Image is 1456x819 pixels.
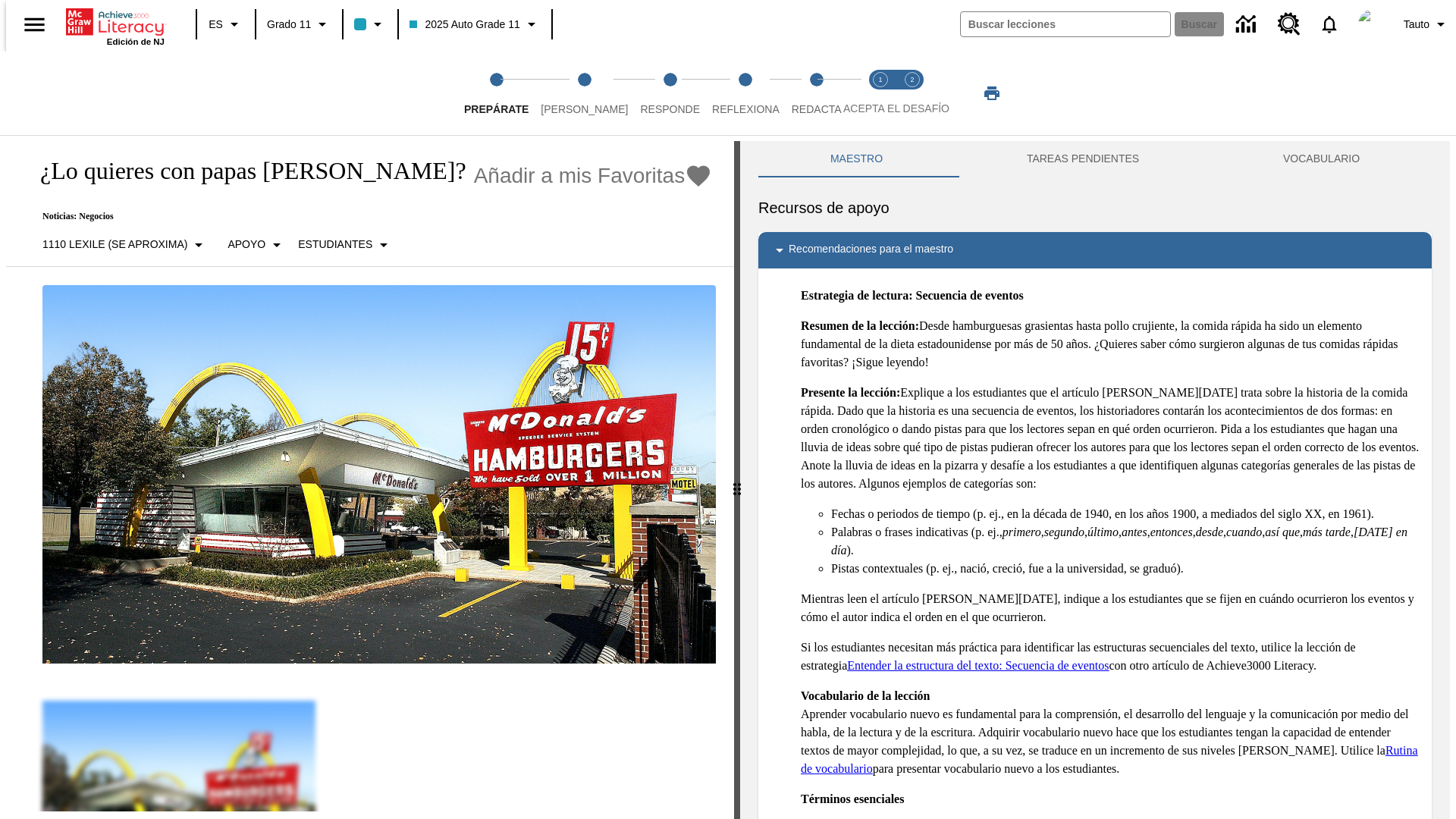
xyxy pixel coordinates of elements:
a: Centro de información [1227,4,1269,45]
span: Edición de NJ [107,37,165,46]
p: Noticias: Negocios [24,211,712,222]
span: Añadir a mis Favoritas [474,164,686,188]
button: Grado: Grado 11, Elige un grado [261,11,337,38]
span: Grado 11 [267,17,311,33]
div: Recomendaciones para el maestro [758,232,1432,268]
button: Tipo de apoyo, Apoyo [221,231,292,259]
strong: Vocabulario de la lección [801,689,930,702]
div: Portada [66,5,165,46]
span: Tauto [1404,17,1429,33]
span: Responde [640,103,700,115]
button: TAREAS PENDIENTES [955,141,1211,177]
button: El color de la clase es azul claro. Cambiar el color de la clase. [348,11,393,38]
p: Desde hamburguesas grasientas hasta pollo crujiente, la comida rápida ha sido un elemento fundame... [801,317,1420,372]
div: activity [740,141,1450,819]
button: Reflexiona step 4 of 5 [700,52,792,135]
em: último [1087,526,1119,538]
p: Mientras leen el artículo [PERSON_NAME][DATE], indique a los estudiantes que se fijen en cuándo o... [801,590,1420,626]
div: Pulsa la tecla de intro o la barra espaciadora y luego presiona las flechas de derecha e izquierd... [734,141,740,819]
button: Escoja un nuevo avatar [1349,5,1398,44]
a: Notificaciones [1310,5,1349,44]
button: Abrir el menú lateral [12,2,57,47]
em: entonces [1150,526,1193,538]
strong: Presente la lección: [801,386,900,399]
div: reading [6,141,734,811]
strong: Resumen de la lección: [801,319,919,332]
img: Uno de los primeros locales de McDonald's, con el icónico letrero rojo y los arcos amarillos. [42,285,716,664]
em: antes [1122,526,1147,538]
em: cuando [1226,526,1262,538]
button: Lenguaje: ES, Selecciona un idioma [202,11,250,38]
h1: ¿Lo quieres con papas [PERSON_NAME]? [24,157,466,185]
button: Maestro [758,141,955,177]
a: Centro de recursos, Se abrirá en una pestaña nueva. [1269,4,1310,45]
button: Acepta el desafío lee step 1 of 2 [858,52,902,135]
em: así que [1265,526,1300,538]
button: Lee step 2 of 5 [529,52,640,135]
p: Recomendaciones para el maestro [789,241,953,259]
text: 2 [910,76,914,83]
button: Redacta step 5 of 5 [780,52,854,135]
button: Acepta el desafío contesta step 2 of 2 [890,52,934,135]
p: Estudiantes [298,237,372,253]
li: Palabras o frases indicativas (p. ej., , , , , , , , , , ). [831,523,1420,560]
p: Si los estudiantes necesitan más práctica para identificar las estructuras secuenciales del texto... [801,639,1420,675]
button: Perfil/Configuración [1398,11,1456,38]
input: Buscar campo [961,12,1170,36]
a: Entender la estructura del texto: Secuencia de eventos [847,659,1109,672]
button: Seleccione Lexile, 1110 Lexile (Se aproxima) [36,231,214,259]
span: Prepárate [464,103,529,115]
span: ACEPTA EL DESAFÍO [843,102,949,115]
strong: Estrategia de lectura: Secuencia de eventos [801,289,1024,302]
button: VOCABULARIO [1211,141,1432,177]
span: [PERSON_NAME] [541,103,628,115]
li: Pistas contextuales (p. ej., nació, creció, fue a la universidad, se graduó). [831,560,1420,578]
span: Redacta [792,103,842,115]
button: Clase: 2025 Auto Grade 11, Selecciona una clase [403,11,546,38]
li: Fechas o periodos de tiempo (p. ej., en la década de 1940, en los años 1900, a mediados del siglo... [831,505,1420,523]
p: Aprender vocabulario nuevo es fundamental para la comprensión, el desarrollo del lenguaje y la co... [801,687,1420,778]
span: ES [209,17,223,33]
em: desde [1196,526,1223,538]
em: segundo [1044,526,1084,538]
button: Responde step 3 of 5 [628,52,712,135]
strong: Términos esenciales [801,792,904,805]
span: Reflexiona [712,103,780,115]
em: primero [1003,526,1041,538]
p: Apoyo [227,237,265,253]
p: Explique a los estudiantes que el artículo [PERSON_NAME][DATE] trata sobre la historia de la comi... [801,384,1420,493]
button: Prepárate step 1 of 5 [452,52,541,135]
span: 2025 Auto Grade 11 [409,17,519,33]
em: más tarde [1303,526,1351,538]
div: Instructional Panel Tabs [758,141,1432,177]
button: Imprimir [968,80,1016,107]
button: Añadir a mis Favoritas - ¿Lo quieres con papas fritas? [474,162,713,189]
text: 1 [878,76,882,83]
button: Seleccionar estudiante [292,231,399,259]
p: 1110 Lexile (Se aproxima) [42,237,187,253]
h6: Recursos de apoyo [758,196,1432,220]
img: Avatar [1358,9,1389,39]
